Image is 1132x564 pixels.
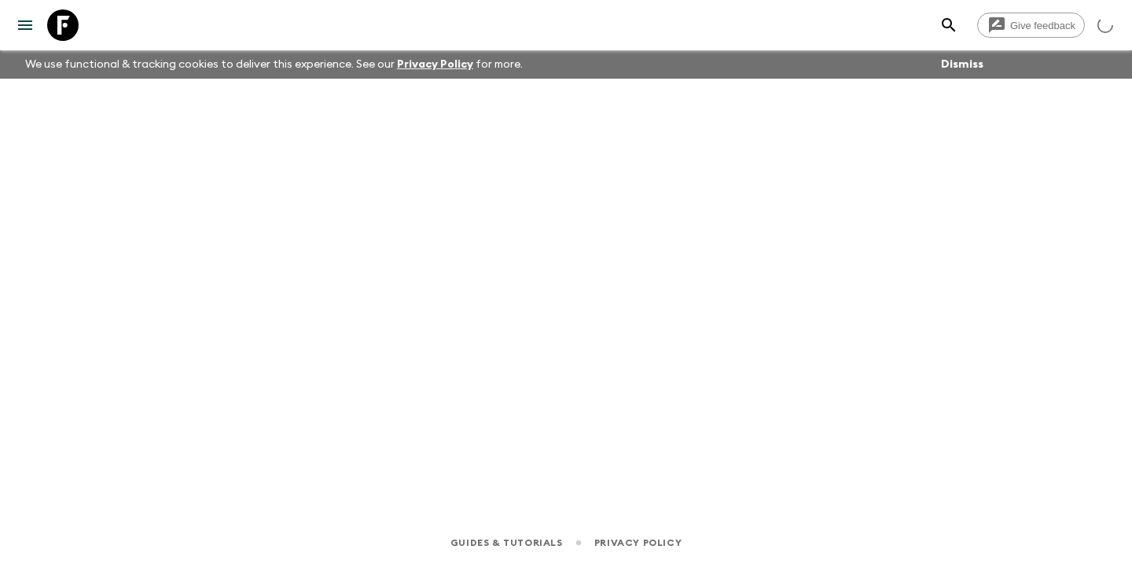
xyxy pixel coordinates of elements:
[9,9,41,41] button: menu
[450,534,563,551] a: Guides & Tutorials
[19,50,529,79] p: We use functional & tracking cookies to deliver this experience. See our for more.
[397,59,473,70] a: Privacy Policy
[594,534,682,551] a: Privacy Policy
[1002,20,1084,31] span: Give feedback
[933,9,965,41] button: search adventures
[937,53,987,76] button: Dismiss
[977,13,1085,38] a: Give feedback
